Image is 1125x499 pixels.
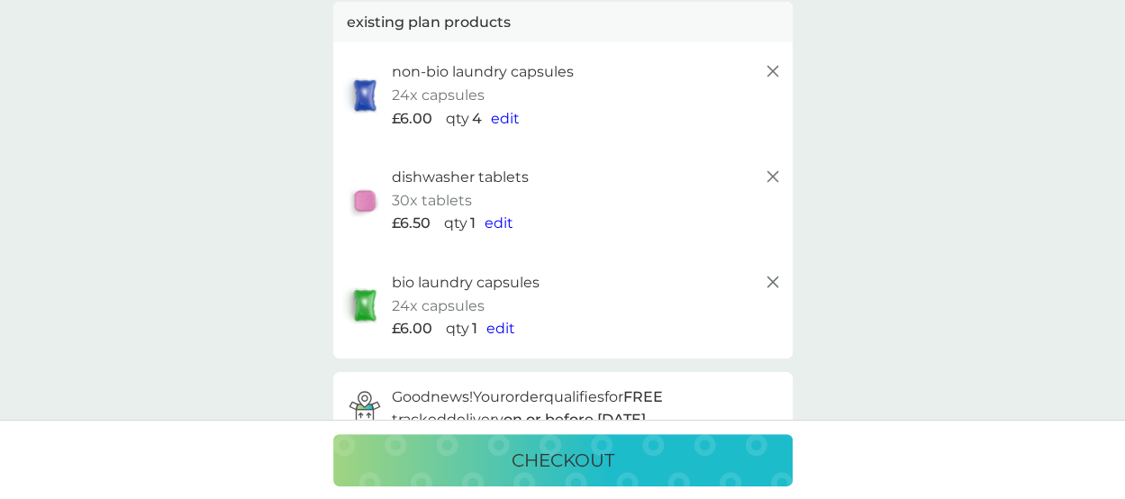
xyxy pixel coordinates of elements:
[486,320,515,337] span: edit
[491,107,520,131] button: edit
[333,434,793,486] button: checkout
[392,271,540,295] p: bio laundry capsules
[491,110,520,127] span: edit
[623,388,663,405] strong: FREE
[486,317,515,340] button: edit
[392,189,472,213] p: 30x tablets
[392,60,574,84] p: non-bio laundry capsules
[392,386,779,431] p: Good news! Your order qualifies for tracked delivery .
[392,317,432,340] span: £6.00
[392,166,529,189] p: dishwasher tablets
[446,317,469,340] p: qty
[446,107,469,131] p: qty
[472,317,477,340] p: 1
[347,11,511,34] p: existing plan products
[392,212,431,235] span: £6.50
[444,212,467,235] p: qty
[392,107,432,131] span: £6.00
[392,295,485,318] p: 24x capsules
[485,214,513,231] span: edit
[392,84,485,107] p: 24x capsules
[504,411,646,428] strong: on or before [DATE]
[470,212,476,235] p: 1
[512,446,614,475] p: checkout
[472,107,482,131] p: 4
[485,212,513,235] button: edit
